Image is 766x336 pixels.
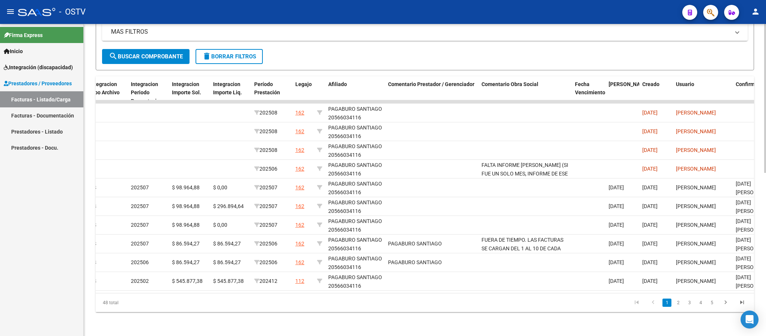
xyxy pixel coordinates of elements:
a: 5 [707,299,716,307]
div: PAGABURO SANTIAGO 20566034116 [328,198,382,216]
datatable-header-cell: Fecha Confimado [606,76,639,109]
span: [DATE] [642,184,658,190]
datatable-header-cell: Fecha Vencimiento [572,76,606,109]
span: [DATE] [642,203,658,209]
span: PAGABURO SANTIAGO [388,241,442,247]
span: 202506 [131,259,149,265]
span: PAGABURO SANTIAGO [388,259,442,265]
datatable-header-cell: Afiliado [325,76,385,109]
span: 202412 [254,278,277,284]
span: [DATE] [642,110,658,116]
button: Buscar Comprobante [102,49,190,64]
span: Afiliado [328,81,347,87]
span: 202507 [131,222,149,228]
li: page 3 [684,296,695,309]
a: go to first page [630,299,644,307]
datatable-header-cell: Integracion Tipo Archivo [87,76,128,109]
a: go to next page [719,299,733,307]
div: PAGABURO SANTIAGO 20566034116 [328,273,382,290]
div: PAGABURO SANTIAGO 20566034116 [328,180,382,197]
span: [PERSON_NAME] [676,241,716,247]
a: go to previous page [646,299,660,307]
div: 162 [295,165,304,173]
span: [PERSON_NAME] [676,278,716,284]
span: 202506 [254,166,277,172]
span: [DATE] [609,241,624,247]
span: $ 86.594,27 [172,241,200,247]
span: Integracion Tipo Archivo [90,81,120,96]
div: 162 [295,146,304,155]
div: PAGABURO SANTIAGO 20566034116 [328,236,382,253]
span: $ 545.877,38 [172,278,203,284]
li: page 2 [673,296,684,309]
a: 1 [662,299,671,307]
span: $ 98.964,88 [172,203,200,209]
span: FALTA INFORME [PERSON_NAME] (SI FUE UN SOLO MES, INFORME DE ESE MES). [482,162,568,185]
span: FUERA DE TIEMPO. LAS FACTURAS SE CARGAN DEL 1 AL 10 DE CADA MES. FALTA ASOCIAR AL LEGAJO. [482,237,563,260]
span: Comentario Obra Social [482,81,538,87]
span: Fecha Vencimiento [575,81,605,96]
datatable-header-cell: Usuario [673,76,733,109]
span: 202508 [254,128,277,134]
span: $ 98.964,88 [172,222,200,228]
span: $ 296.894,64 [213,203,244,209]
span: [DATE] [642,166,658,172]
span: Integración (discapacidad) [4,63,73,71]
div: PAGABURO SANTIAGO 20566034116 [328,161,382,178]
span: 202507 [131,203,149,209]
span: [PERSON_NAME] [676,166,716,172]
span: [PERSON_NAME] [676,222,716,228]
span: [DATE] [642,241,658,247]
span: 202502 [131,278,149,284]
datatable-header-cell: Comentario Obra Social [479,76,572,109]
div: 162 [295,202,304,211]
div: 48 total [96,293,226,312]
div: PAGABURO SANTIAGO 20566034116 [328,105,382,122]
span: 202507 [254,184,277,190]
span: Firma Express [4,31,43,39]
span: [DATE] [642,278,658,284]
div: 112 [295,277,304,285]
span: Inicio [4,47,23,55]
datatable-header-cell: Integracion Importe Liq. [210,76,251,109]
span: Integracion Periodo Presentacion [131,81,163,104]
span: Integracion Importe Sol. [172,81,201,96]
span: [DATE] [642,128,658,134]
span: 202506 [254,241,277,247]
span: 202508 [254,147,277,153]
div: PAGABURO SANTIAGO 20566034116 [328,254,382,272]
datatable-header-cell: Integracion Periodo Presentacion [128,76,169,109]
button: Borrar Filtros [196,49,263,64]
span: [PERSON_NAME] [676,147,716,153]
div: Open Intercom Messenger [741,311,759,329]
li: page 1 [661,296,673,309]
span: [DATE] [609,278,624,284]
span: Usuario [676,81,694,87]
span: [DATE] [609,184,624,190]
datatable-header-cell: Integracion Importe Sol. [169,76,210,109]
div: 162 [295,183,304,192]
div: PAGABURO SANTIAGO 20566034116 [328,217,382,234]
mat-icon: menu [6,7,15,16]
span: [PERSON_NAME] [676,110,716,116]
span: [DATE] [609,203,624,209]
span: 202507 [254,203,277,209]
span: 202507 [254,222,277,228]
span: Borrar Filtros [202,53,256,60]
li: page 5 [706,296,717,309]
div: 162 [295,127,304,136]
div: PAGABURO SANTIAGO 20566034116 [328,142,382,159]
span: - OSTV [59,4,86,20]
datatable-header-cell: Período Prestación [251,76,292,109]
datatable-header-cell: Creado [639,76,673,109]
a: 2 [674,299,683,307]
span: $ 86.594,27 [172,259,200,265]
span: Prestadores / Proveedores [4,79,72,88]
a: 4 [696,299,705,307]
span: [PERSON_NAME] [676,184,716,190]
span: [PERSON_NAME] [676,128,716,134]
a: go to last page [735,299,749,307]
span: 202508 [254,110,277,116]
div: PAGABURO SANTIAGO 20566034116 [328,123,382,141]
span: Buscar Comprobante [109,53,183,60]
